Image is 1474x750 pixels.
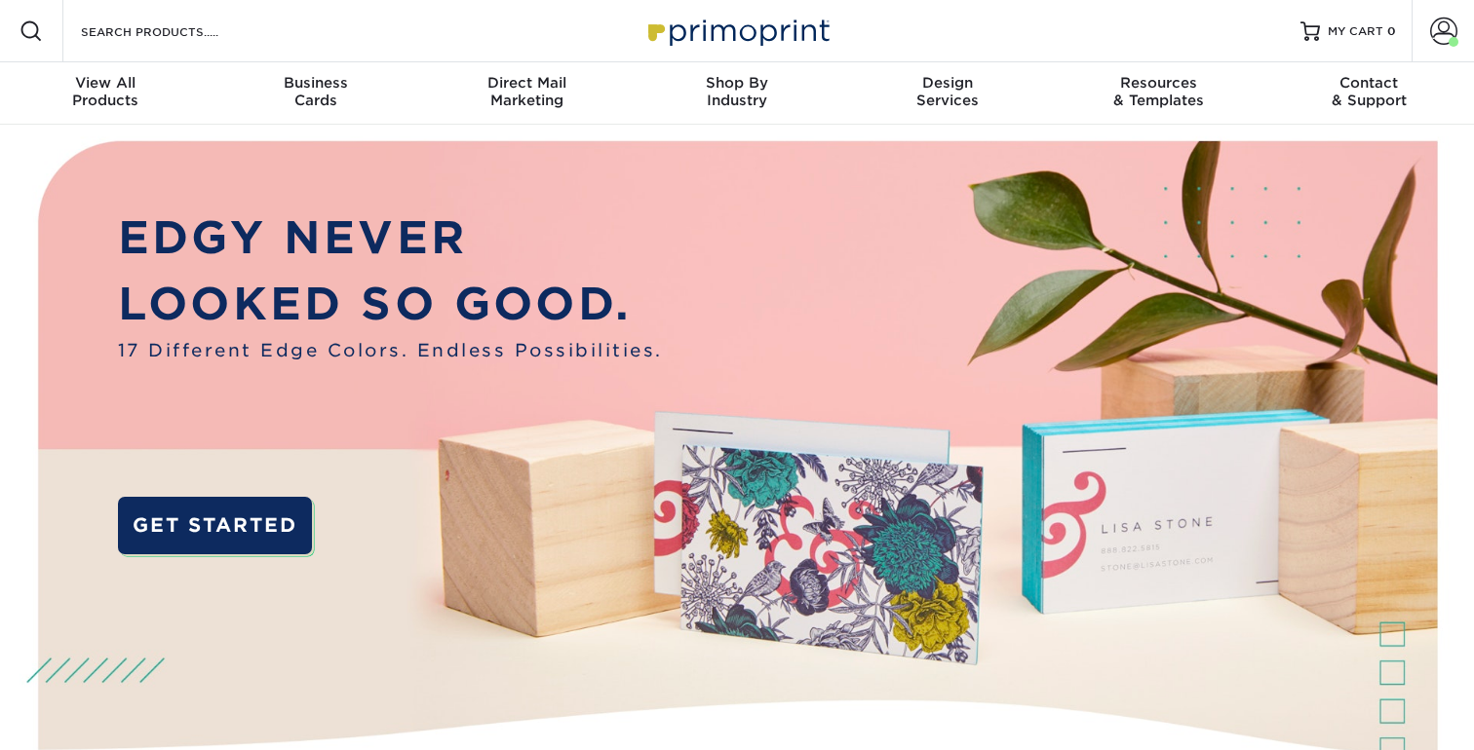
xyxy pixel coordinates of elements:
[842,74,1053,92] span: Design
[211,74,421,109] div: Cards
[211,62,421,125] a: BusinessCards
[1053,62,1263,125] a: Resources& Templates
[1263,62,1474,125] a: Contact& Support
[632,62,842,125] a: Shop ByIndustry
[421,62,632,125] a: Direct MailMarketing
[421,74,632,109] div: Marketing
[632,74,842,92] span: Shop By
[1053,74,1263,109] div: & Templates
[118,497,312,555] a: GET STARTED
[1387,24,1396,38] span: 0
[1053,74,1263,92] span: Resources
[118,337,663,363] span: 17 Different Edge Colors. Endless Possibilities.
[640,10,834,52] img: Primoprint
[421,74,632,92] span: Direct Mail
[79,19,269,43] input: SEARCH PRODUCTS.....
[842,74,1053,109] div: Services
[1263,74,1474,109] div: & Support
[211,74,421,92] span: Business
[1263,74,1474,92] span: Contact
[632,74,842,109] div: Industry
[118,271,663,337] p: LOOKED SO GOOD.
[118,205,663,271] p: EDGY NEVER
[1328,23,1383,40] span: MY CART
[842,62,1053,125] a: DesignServices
